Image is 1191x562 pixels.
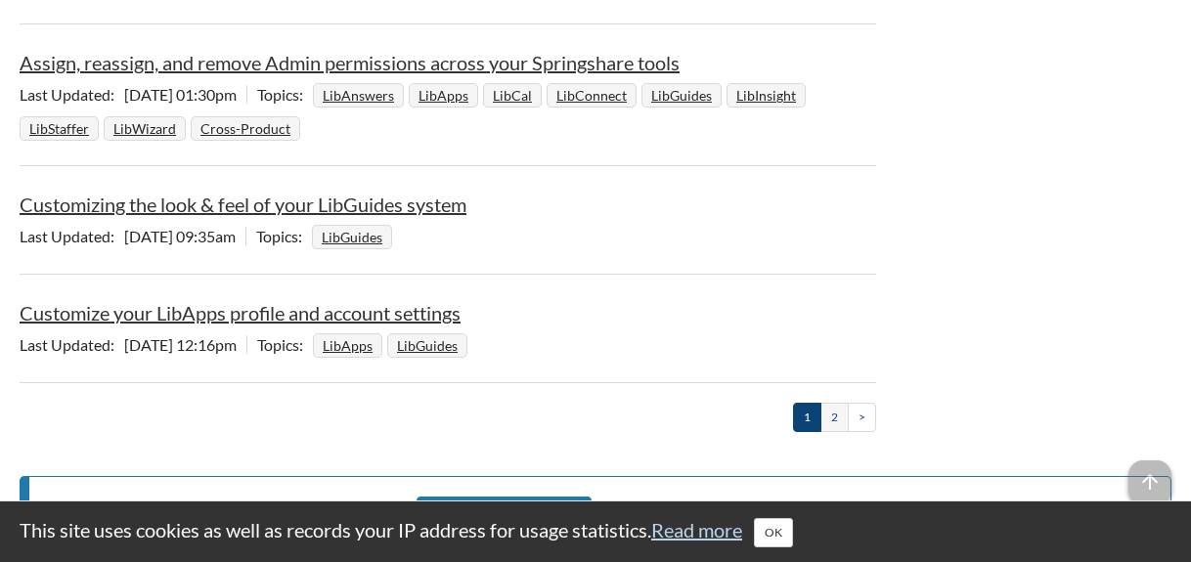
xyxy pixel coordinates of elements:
[20,227,245,245] span: [DATE] 09:35am
[793,403,821,431] a: 1
[793,403,876,431] ul: Pagination of search results
[417,497,592,533] a: Submit Your Question
[394,331,461,360] a: LibGuides
[490,81,535,109] a: LibCal
[20,85,124,104] span: Last Updated
[257,85,313,104] span: Topics
[733,81,799,109] a: LibInsight
[416,81,471,109] a: LibApps
[848,403,876,431] a: >
[648,81,715,109] a: LibGuides
[1128,462,1171,486] a: arrow_upward
[20,85,246,104] span: [DATE] 01:30pm
[20,85,811,137] ul: Topics
[754,518,793,547] button: Close
[110,114,179,143] a: LibWizard
[312,227,397,245] ul: Topics
[320,81,397,109] a: LibAnswers
[257,335,313,354] span: Topics
[20,335,246,354] span: [DATE] 12:16pm
[20,301,461,324] a: Customize your LibApps profile and account settings
[256,227,312,245] span: Topics
[313,335,472,354] ul: Topics
[1128,460,1171,503] span: arrow_upward
[820,403,849,431] a: 2
[553,81,630,109] a: LibConnect
[319,223,385,251] a: LibGuides
[20,51,680,74] a: Assign, reassign, and remove Admin permissions across your Springshare tools
[20,227,124,245] span: Last Updated
[20,193,466,216] a: Customizing the look & feel of your LibGuides system
[20,476,1171,553] p: Still haven't found what you're looking for?
[26,114,92,143] a: LibStaffer
[651,518,742,541] a: Read more
[198,114,293,143] a: Cross-Product
[320,331,375,360] a: LibApps
[20,335,124,354] span: Last Updated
